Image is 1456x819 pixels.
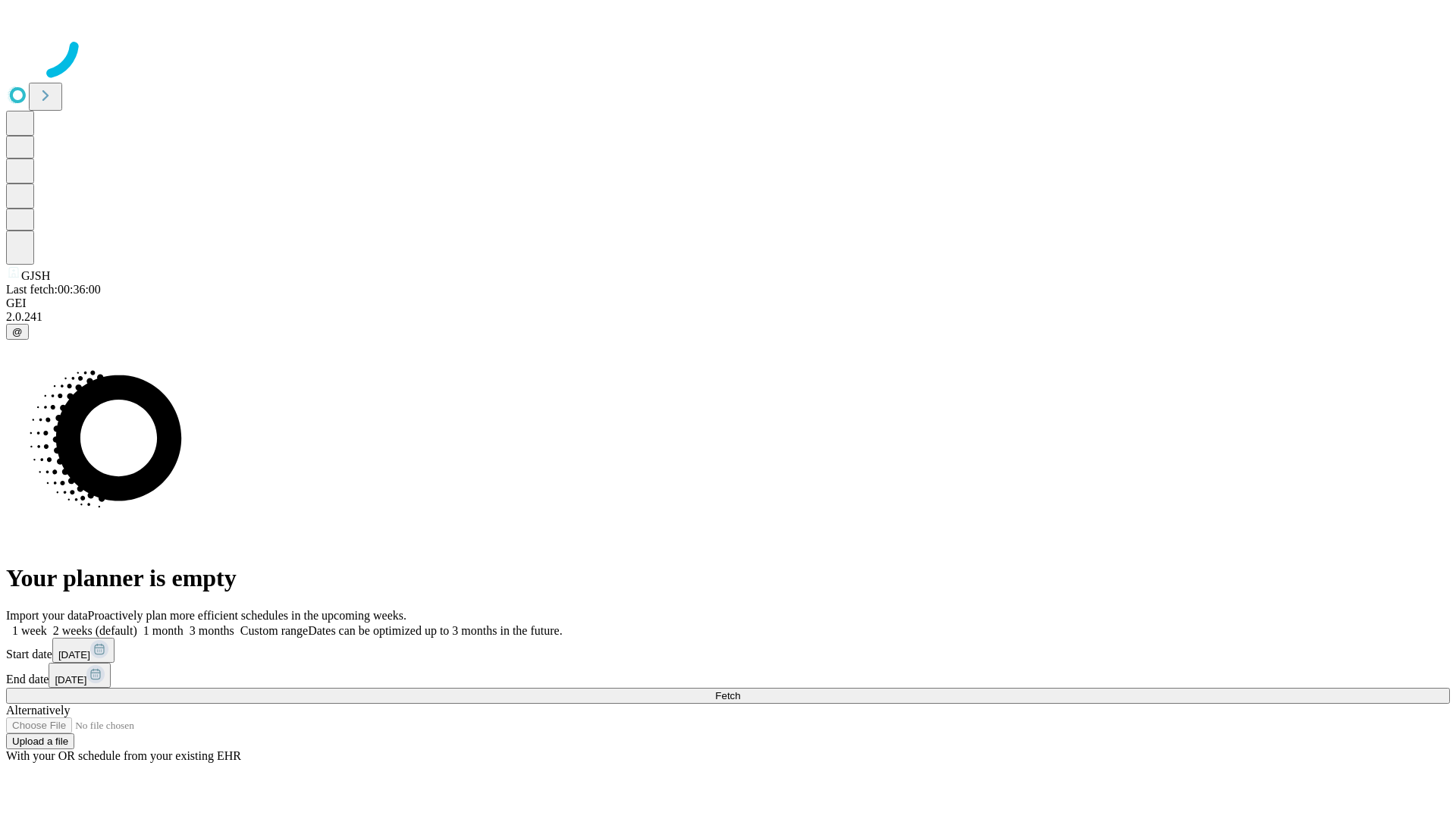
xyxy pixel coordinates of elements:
[88,609,406,622] span: Proactively plan more efficient schedules in the upcoming weeks.
[6,297,1450,310] div: GEI
[6,704,70,717] span: Alternatively
[143,624,184,637] span: 1 month
[6,688,1450,704] button: Fetch
[240,624,308,637] span: Custom range
[21,269,50,282] span: GJSH
[58,649,90,661] span: [DATE]
[55,674,86,686] span: [DATE]
[6,733,74,749] button: Upload a file
[6,324,29,340] button: @
[52,638,115,663] button: [DATE]
[6,749,241,762] span: With your OR schedule from your existing EHR
[12,326,23,337] span: @
[6,638,1450,663] div: Start date
[12,624,47,637] span: 1 week
[308,624,562,637] span: Dates can be optimized up to 3 months in the future.
[6,609,88,622] span: Import your data
[6,310,1450,324] div: 2.0.241
[190,624,234,637] span: 3 months
[53,624,137,637] span: 2 weeks (default)
[6,283,101,296] span: Last fetch: 00:36:00
[6,663,1450,688] div: End date
[715,690,740,701] span: Fetch
[49,663,111,688] button: [DATE]
[6,564,1450,592] h1: Your planner is empty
